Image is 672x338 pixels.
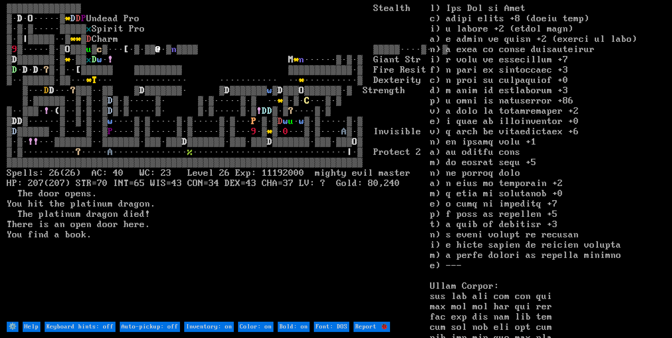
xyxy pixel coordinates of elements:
font: n [171,44,177,55]
font: u [86,44,92,55]
input: Auto-pickup: off [120,322,180,332]
font: D [12,116,17,127]
font: ! [33,137,39,147]
font: D [225,85,230,96]
font: [ [124,44,129,55]
font: D [267,137,272,147]
input: ⚙️ [7,322,18,332]
font: A [108,147,113,158]
font: w [108,116,113,127]
font: T [92,75,97,86]
font: O [28,13,33,24]
input: Font: DOS [314,322,349,332]
font: ( [55,106,60,117]
font: c [97,44,102,55]
font: O [299,85,304,96]
font: w [299,116,304,127]
input: Bold: on [278,322,310,332]
font: D [33,65,39,75]
font: u [288,116,294,127]
font: 9 [251,126,256,137]
font: C [304,96,310,106]
font: D [108,106,113,117]
font: x [86,55,92,65]
font: D [278,85,283,96]
font: D [267,106,272,117]
input: Keyboard hints: off [45,322,115,332]
stats: l) Ips Dol si Amet c) adipi elits +8 (doeiu temp) i) u labore +2 (etdol magn) a) e admin ve quisn... [430,4,665,321]
font: ! [108,55,113,65]
font: D [92,55,97,65]
input: Color: on [238,322,273,332]
font: D [23,65,28,75]
font: D [12,65,17,75]
input: Inventory: on [184,322,234,332]
font: O [65,44,70,55]
font: | [347,147,352,158]
font: ? [44,65,49,75]
font: P [108,126,113,137]
font: w [283,116,288,127]
font: D [44,85,49,96]
font: D [140,85,145,96]
font: P [81,13,86,24]
font: D [49,85,55,96]
font: D [70,13,76,24]
font: x [86,24,92,34]
font: w [267,85,272,96]
font: ! [256,106,262,117]
font: % [187,147,193,158]
font: M [288,55,294,65]
font: D [278,116,283,127]
font: ? [288,106,294,117]
font: D [76,13,81,24]
font: D [17,116,23,127]
font: O [352,137,357,147]
font: D [12,55,17,65]
font: | [23,34,28,45]
larn: ▒▒▒▒▒▒▒▒▒▒▒▒▒▒ Stealth ▒· · ·····▒ Undead Pro ▒·▒·▒·····▒▒▒▒▒ Spirit Pro ▒·▒ ▒▒▒▒▒··▒ ▒ Charm ▒ ▒... [7,4,430,321]
font: w [97,55,102,65]
font: P [251,116,256,127]
font: 9 [12,44,17,55]
font: ! [28,137,33,147]
font: [ [76,65,81,75]
font: D [262,106,267,117]
font: D [12,126,17,137]
font: 0 [283,126,288,137]
font: D [86,34,92,45]
font: D [182,137,187,147]
input: Help [23,322,40,332]
font: D [108,96,113,106]
font: ? [76,147,81,158]
font: D [17,13,23,24]
font: ! [44,106,49,117]
font: n [299,55,304,65]
font: @ [156,44,161,55]
font: A [341,126,347,137]
font: ? [70,85,76,96]
input: Report 🐞 [354,322,390,332]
